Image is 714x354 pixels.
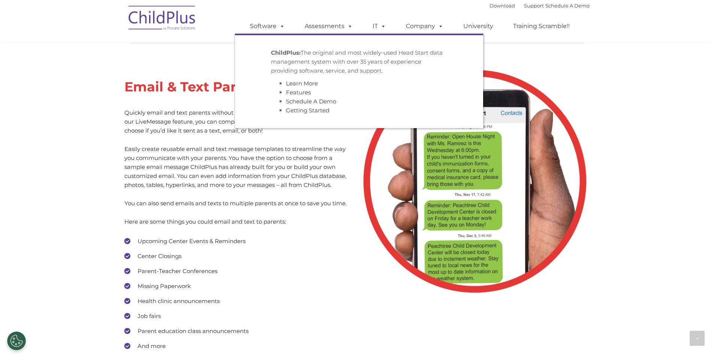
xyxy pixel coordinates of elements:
img: Email-Text [362,69,587,294]
li: And more [124,341,351,352]
p: The original and most widely-used Head Start data management system with over 35 years of experie... [271,48,447,75]
p: Easily create reusable email and text message templates to streamline the way you communicate wit... [124,145,351,190]
li: Missing Paperwork [124,281,351,292]
strong: ChildPlus: [271,49,301,56]
a: IT [365,19,394,34]
li: Health clinic announcements [124,296,351,307]
li: Parent-Teacher Conferences [124,266,351,277]
img: ChildPlus by Procare Solutions [125,0,200,38]
a: Company [398,19,451,34]
a: Download [489,3,515,9]
a: Assessments [297,19,360,34]
a: Software [242,19,292,34]
font: | [489,3,590,9]
p: Quickly email and text parents without leaving your ChildPlus database. With our LiveMessage feat... [124,108,351,135]
a: Learn More [286,80,318,87]
a: Getting Started [286,107,329,114]
li: Center Closings [124,251,351,262]
p: You can also send emails and texts to multiple parents at once to save you time. [124,199,351,208]
a: Schedule A Demo [286,98,336,105]
li: Job fairs [124,311,351,322]
li: Parent education class announcements [124,326,351,337]
p: Here are some things you could email and text to parents: [124,217,351,226]
a: Schedule A Demo [545,3,590,9]
a: Training Scramble!! [506,19,577,34]
a: University [456,19,501,34]
b: Email & Text Parents [124,79,266,95]
a: Support [524,3,544,9]
a: Features [286,89,311,96]
button: Cookies Settings [7,332,26,350]
li: Upcoming Center Events & Reminders [124,236,351,247]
